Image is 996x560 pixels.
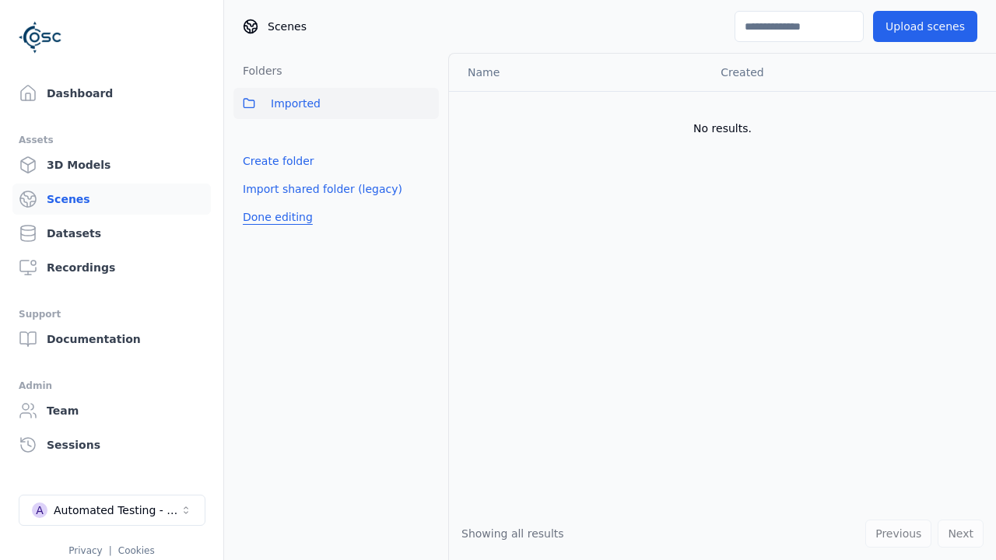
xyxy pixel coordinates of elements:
[233,88,439,119] button: Imported
[54,502,180,518] div: Automated Testing - Playwright
[243,153,314,169] a: Create folder
[12,218,211,249] a: Datasets
[243,181,402,197] a: Import shared folder (legacy)
[233,175,412,203] button: Import shared folder (legacy)
[19,131,205,149] div: Assets
[118,545,155,556] a: Cookies
[271,94,321,113] span: Imported
[233,203,322,231] button: Done editing
[461,527,564,540] span: Showing all results
[12,395,211,426] a: Team
[19,376,205,395] div: Admin
[19,305,205,324] div: Support
[32,502,47,518] div: A
[873,11,977,42] button: Upload scenes
[12,324,211,355] a: Documentation
[68,545,102,556] a: Privacy
[449,91,996,166] td: No results.
[268,19,307,34] span: Scenes
[12,149,211,180] a: 3D Models
[19,16,62,59] img: Logo
[233,63,282,79] h3: Folders
[708,54,971,91] th: Created
[12,78,211,109] a: Dashboard
[233,147,324,175] button: Create folder
[12,429,211,460] a: Sessions
[109,545,112,556] span: |
[19,495,205,526] button: Select a workspace
[12,184,211,215] a: Scenes
[449,54,708,91] th: Name
[12,252,211,283] a: Recordings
